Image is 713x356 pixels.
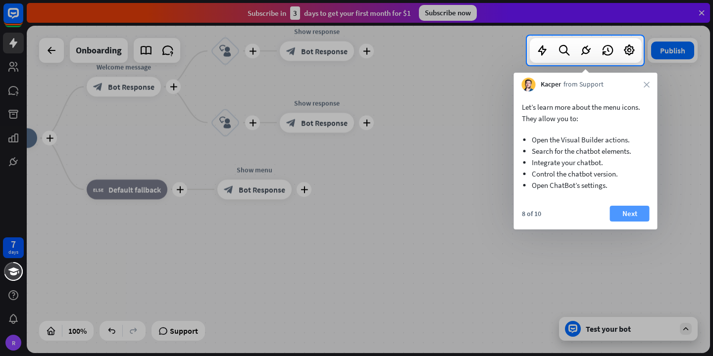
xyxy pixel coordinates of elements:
[541,80,561,89] span: Kacper
[644,82,650,88] i: close
[522,101,650,124] p: Let’s learn more about the menu icons. They allow you to:
[532,157,640,168] li: Integrate your chatbot.
[532,134,640,145] li: Open the Visual Builder actions.
[8,4,38,34] button: Open LiveChat chat widget
[532,179,640,191] li: Open ChatBot’s settings.
[610,206,650,222] button: Next
[532,145,640,157] li: Search for the chatbot elements.
[522,209,541,218] div: 8 of 10
[532,168,640,179] li: Control the chatbot version.
[563,80,604,89] span: from Support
